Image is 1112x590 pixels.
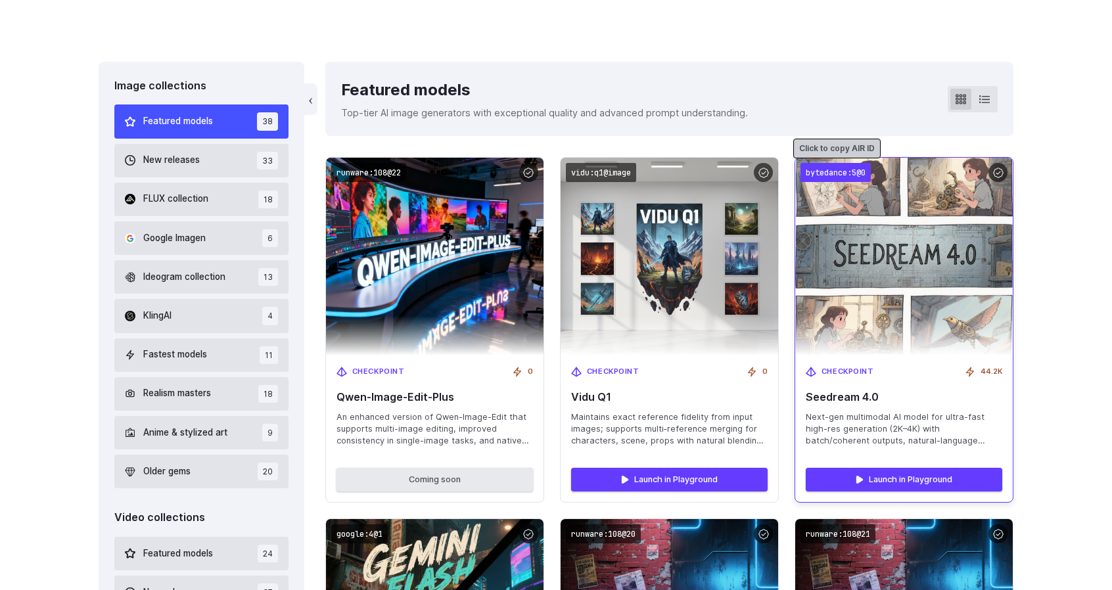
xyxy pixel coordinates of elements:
[258,545,278,562] span: 24
[262,307,278,325] span: 4
[114,144,289,177] button: New releases 33
[114,260,289,294] button: Ideogram collection 13
[981,366,1002,378] span: 44.2K
[341,105,748,120] p: Top-tier AI image generators with exceptional quality and advanced prompt understanding.
[806,468,1002,491] a: Launch in Playground
[143,231,206,246] span: Google Imagen
[561,158,778,355] img: Vidu Q1
[114,455,289,488] button: Older gems 20
[143,426,227,440] span: Anime & stylized art
[257,112,278,130] span: 38
[566,163,636,182] code: vidu:q1@image
[762,366,768,378] span: 0
[331,163,406,182] code: runware:108@22
[326,158,544,355] img: Qwen-Image-Edit-Plus
[528,366,533,378] span: 0
[114,509,289,526] div: Video collections
[143,309,172,323] span: KlingAI
[336,468,533,491] button: Coming soon
[258,385,278,403] span: 18
[571,468,768,491] a: Launch in Playground
[336,391,533,403] span: Qwen-Image-Edit-Plus
[260,346,278,364] span: 11
[114,338,289,372] button: Fastest models 11
[331,524,388,543] code: google:4@1
[143,348,207,362] span: Fastest models
[258,191,278,208] span: 18
[143,153,200,168] span: New releases
[114,221,289,255] button: Google Imagen 6
[143,386,211,401] span: Realism masters
[143,270,225,284] span: Ideogram collection
[352,366,405,378] span: Checkpoint
[114,377,289,411] button: Realism masters 18
[336,411,533,447] span: An enhanced version of Qwen-Image-Edit that supports multi-image editing, improved consistency in...
[114,416,289,449] button: Anime & stylized art 9
[587,366,639,378] span: Checkpoint
[566,524,641,543] code: runware:108@20
[143,192,208,206] span: FLUX collection
[114,299,289,332] button: KlingAI 4
[114,537,289,570] button: Featured models 24
[257,152,278,170] span: 33
[262,424,278,442] span: 9
[114,78,289,95] div: Image collections
[571,391,768,403] span: Vidu Q1
[258,268,278,286] span: 13
[806,411,1002,447] span: Next-gen multimodal AI model for ultra-fast high-res generation (2K–4K) with batch/coherent outpu...
[262,229,278,247] span: 6
[571,411,768,447] span: Maintains exact reference fidelity from input images; supports multi‑reference merging for charac...
[258,463,278,480] span: 20
[800,524,875,543] code: runware:108@21
[304,83,317,115] button: ‹
[114,183,289,216] button: FLUX collection 18
[143,547,213,561] span: Featured models
[114,104,289,138] button: Featured models 38
[341,78,748,102] div: Featured models
[143,465,191,479] span: Older gems
[806,391,1002,403] span: Seedream 4.0
[143,114,213,129] span: Featured models
[784,148,1023,365] img: Seedream 4.0
[822,366,874,378] span: Checkpoint
[800,163,871,182] code: bytedance:5@0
